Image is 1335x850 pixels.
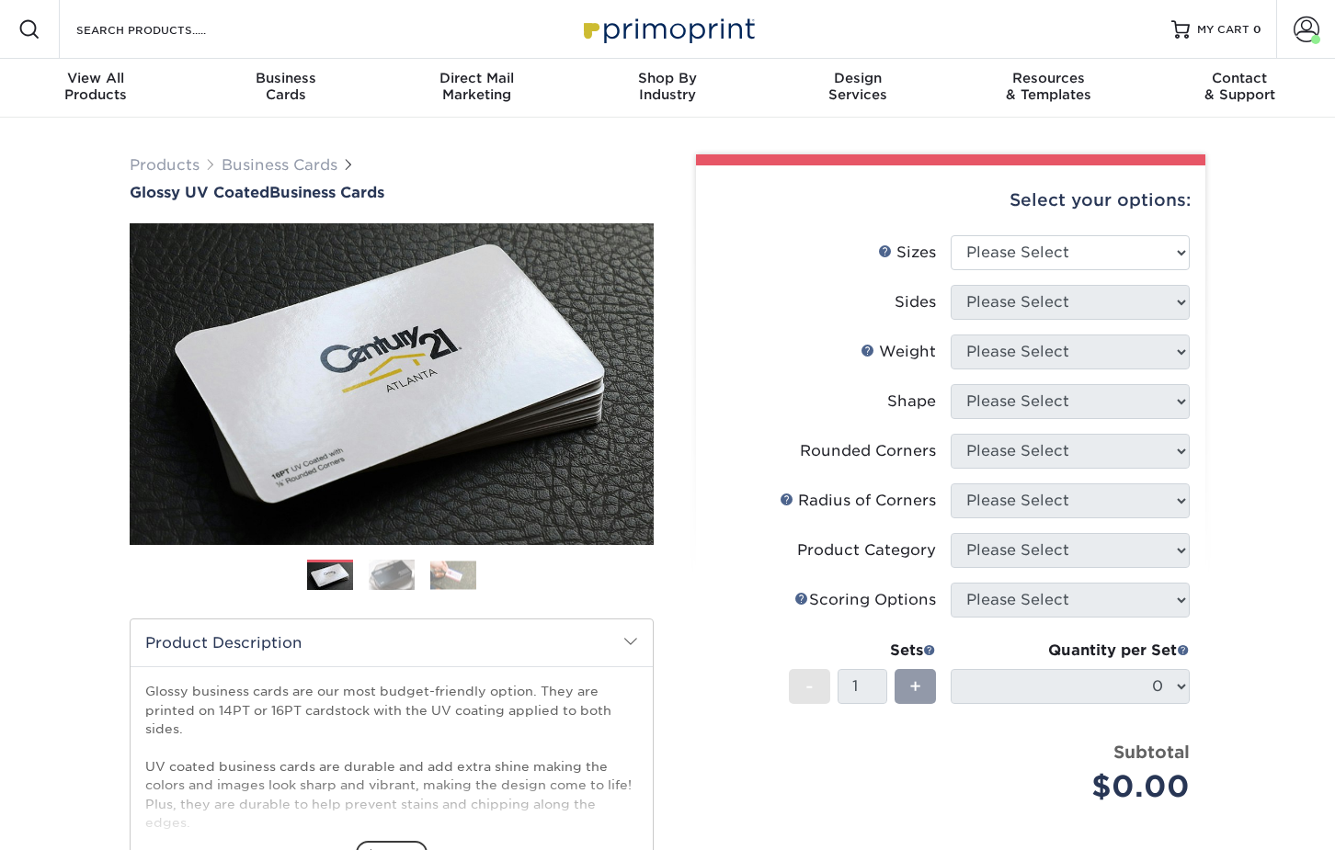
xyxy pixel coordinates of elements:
[130,184,269,201] span: Glossy UV Coated
[369,559,415,591] img: Business Cards 02
[1145,70,1335,86] span: Contact
[190,70,381,103] div: Cards
[780,490,936,512] div: Radius of Corners
[797,539,936,561] div: Product Category
[953,70,1144,86] span: Resources
[190,70,381,86] span: Business
[130,156,200,174] a: Products
[130,184,654,201] h1: Business Cards
[909,673,921,700] span: +
[763,70,953,86] span: Design
[951,640,1190,662] div: Quantity per Set
[74,18,254,40] input: SEARCH PRODUCTS.....
[1197,22,1249,38] span: MY CART
[1145,70,1335,103] div: & Support
[789,640,936,662] div: Sets
[572,70,762,86] span: Shop By
[130,122,654,646] img: Glossy UV Coated 01
[887,391,936,413] div: Shape
[307,553,353,599] img: Business Cards 01
[800,440,936,462] div: Rounded Corners
[763,70,953,103] div: Services
[953,59,1144,118] a: Resources& Templates
[711,165,1191,235] div: Select your options:
[794,589,936,611] div: Scoring Options
[805,673,814,700] span: -
[1253,23,1261,36] span: 0
[1145,59,1335,118] a: Contact& Support
[1113,742,1190,762] strong: Subtotal
[382,59,572,118] a: Direct MailMarketing
[222,156,337,174] a: Business Cards
[861,341,936,363] div: Weight
[953,70,1144,103] div: & Templates
[190,59,381,118] a: BusinessCards
[572,59,762,118] a: Shop ByIndustry
[572,70,762,103] div: Industry
[763,59,953,118] a: DesignServices
[382,70,572,86] span: Direct Mail
[895,291,936,313] div: Sides
[430,561,476,589] img: Business Cards 03
[382,70,572,103] div: Marketing
[576,9,759,49] img: Primoprint
[964,765,1190,809] div: $0.00
[131,619,653,666] h2: Product Description
[878,242,936,264] div: Sizes
[130,184,654,201] a: Glossy UV CoatedBusiness Cards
